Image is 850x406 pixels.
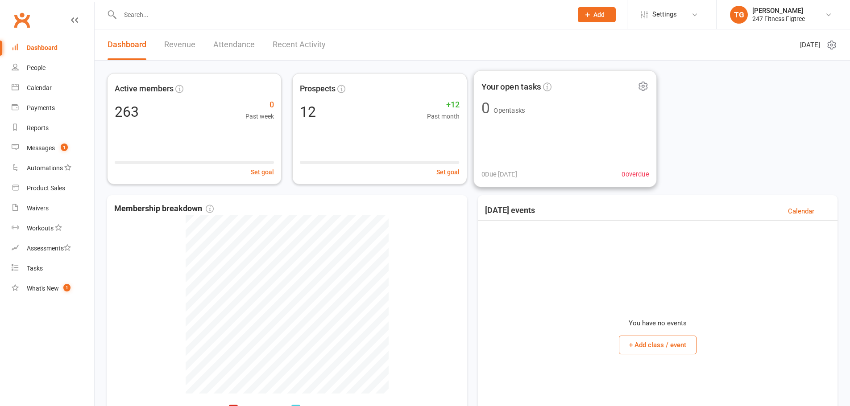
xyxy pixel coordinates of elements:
input: Search... [117,8,566,21]
span: +12 [427,98,460,111]
div: Calendar [27,84,52,91]
div: 263 [115,105,139,119]
a: Waivers [12,198,94,218]
button: Set goal [251,167,274,177]
span: Your open tasks [481,80,541,93]
div: Payments [27,104,55,111]
div: People [27,64,46,71]
div: What's New [27,285,59,292]
span: 1 [63,284,70,291]
span: Add [593,11,605,18]
span: 0 Due [DATE] [481,169,517,180]
a: Clubworx [11,9,33,31]
div: Dashboard [27,44,58,51]
span: Past week [245,111,274,121]
button: Add [578,7,616,22]
h3: [DATE] events [485,206,535,217]
a: Payments [12,98,94,118]
div: Assessments [27,245,71,252]
a: Product Sales [12,178,94,198]
span: 0 overdue [622,169,649,180]
span: 0 [245,98,274,111]
p: You have no events [629,318,687,328]
button: + Add class / event [619,336,697,354]
span: [DATE] [800,40,820,50]
a: Messages 1 [12,138,94,158]
a: Assessments [12,238,94,258]
a: Revenue [164,29,195,60]
button: Set goal [436,167,460,177]
div: Product Sales [27,185,65,192]
div: 247 Fitness Figtree [752,15,805,23]
a: Attendance [213,29,255,60]
span: 1 [61,144,68,151]
div: Reports [27,124,49,131]
span: Membership breakdown [114,202,214,215]
a: People [12,58,94,78]
div: TG [730,6,748,24]
a: Calendar [12,78,94,98]
span: Prospects [300,82,336,95]
span: Settings [652,4,677,25]
a: Calendar [788,206,814,217]
a: What's New1 [12,279,94,299]
span: Open tasks [493,107,525,114]
span: Past month [427,111,460,121]
div: 0 [481,101,490,116]
div: Workouts [27,225,54,232]
a: Dashboard [108,29,146,60]
a: Workouts [12,218,94,238]
div: Automations [27,164,63,172]
span: Active members [115,82,174,95]
div: [PERSON_NAME] [752,7,805,15]
div: Waivers [27,205,49,212]
a: Automations [12,158,94,178]
a: Dashboard [12,38,94,58]
div: 12 [300,105,316,119]
a: Tasks [12,258,94,279]
a: Reports [12,118,94,138]
a: Recent Activity [273,29,326,60]
div: Tasks [27,265,43,272]
div: Messages [27,144,55,152]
